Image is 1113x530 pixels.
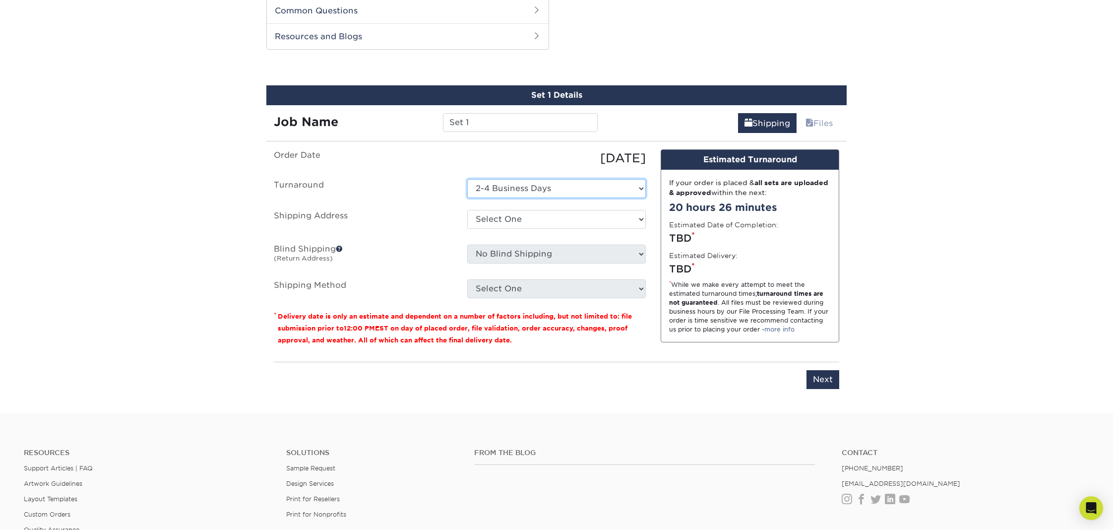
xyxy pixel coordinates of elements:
[764,326,795,333] a: more info
[474,449,815,457] h4: From the Blog
[842,464,903,472] a: [PHONE_NUMBER]
[344,325,375,332] span: 12:00 PM
[266,210,460,233] label: Shipping Address
[806,370,839,389] input: Next
[744,119,752,128] span: shipping
[842,449,1089,457] a: Contact
[669,251,738,261] label: Estimated Delivery:
[286,464,335,472] a: Sample Request
[799,113,839,133] a: Files
[669,231,831,246] div: TBD
[669,220,778,230] label: Estimated Date of Completion:
[266,85,847,105] div: Set 1 Details
[669,290,823,306] strong: turnaround times are not guaranteed
[842,480,960,487] a: [EMAIL_ADDRESS][DOMAIN_NAME]
[1079,496,1103,520] div: Open Intercom Messenger
[266,179,460,198] label: Turnaround
[286,449,459,457] h4: Solutions
[669,200,831,215] div: 20 hours 26 minutes
[266,245,460,267] label: Blind Shipping
[805,119,813,128] span: files
[669,178,831,198] div: If your order is placed & within the next:
[286,480,334,487] a: Design Services
[669,280,831,334] div: While we make every attempt to meet the estimated turnaround times; . All files must be reviewed ...
[267,23,549,49] h2: Resources and Blogs
[286,511,346,518] a: Print for Nonprofits
[669,262,831,276] div: TBD
[24,464,93,472] a: Support Articles | FAQ
[266,279,460,298] label: Shipping Method
[274,115,338,129] strong: Job Name
[443,113,597,132] input: Enter a job name
[661,150,839,170] div: Estimated Turnaround
[24,480,82,487] a: Artwork Guidelines
[460,149,653,167] div: [DATE]
[24,449,271,457] h4: Resources
[738,113,797,133] a: Shipping
[278,313,632,344] small: Delivery date is only an estimate and dependent on a number of factors including, but not limited...
[286,495,340,503] a: Print for Resellers
[266,149,460,167] label: Order Date
[274,255,333,262] small: (Return Address)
